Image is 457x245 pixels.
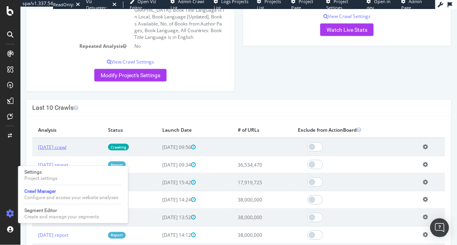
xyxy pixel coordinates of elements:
[21,207,125,221] a: Segment EditorCreate and manage your segments
[142,134,175,141] span: [DATE] 09:56
[88,187,105,194] a: Report
[18,170,48,176] a: [DATE] report
[88,205,105,212] a: Report
[300,14,353,27] a: Watch Live Stats
[211,182,272,200] td: 38,000,000
[88,152,105,159] a: Report
[82,113,136,129] th: Status
[229,4,425,10] p: View Crawl Settings
[142,152,175,159] span: [DATE] 09:34
[12,94,425,102] h4: Last 10 Crawls
[24,189,118,195] div: Crawl Manager
[18,187,48,194] a: [DATE] report
[142,170,175,176] span: [DATE] 15:42
[211,113,272,129] th: # of URLs
[12,113,82,129] th: Analysis
[88,170,105,176] a: Report
[21,188,125,202] a: Crawl ManagerConfigure and access your website analyses
[21,169,125,183] a: SettingsProject settings
[136,113,211,129] th: Launch Date
[24,208,99,214] div: Segment Editor
[53,2,74,8] div: ReadOnly:
[88,223,105,229] a: Report
[24,176,57,182] div: Project settings
[110,32,208,41] td: No
[18,223,48,229] a: [DATE] report
[88,134,108,141] a: Crawling
[12,32,110,41] td: Repeated Analysis
[24,169,57,176] div: Settings
[211,200,272,217] td: 38,000,000
[18,134,46,141] a: [DATE] crawl
[211,147,272,164] td: 36,534,470
[142,205,175,212] span: [DATE] 13:52
[142,187,175,194] span: [DATE] 14:24
[24,214,99,220] div: Create and manage your segments
[430,218,449,237] div: Open Intercom Messenger
[12,49,208,56] p: View Crawl Settings
[74,60,146,72] a: Modify Project's Settings
[211,217,272,235] td: 38,000,000
[272,113,396,129] th: Exclude from ActionBoard
[142,223,175,229] span: [DATE] 14:12
[24,195,118,201] div: Configure and access your website analyses
[18,205,48,212] a: [DATE] report
[211,164,272,182] td: 17,919,725
[18,152,48,159] a: [DATE] report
